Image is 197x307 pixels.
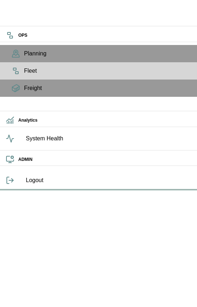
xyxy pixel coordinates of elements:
h6: ADMIN [18,156,191,163]
span: Planning [24,49,191,58]
h6: Analytics [18,117,191,124]
h6: OPS [18,32,191,39]
span: Logout [26,176,191,185]
span: System Health [26,134,191,143]
span: Fleet [24,67,191,75]
span: Freight [24,84,191,92]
